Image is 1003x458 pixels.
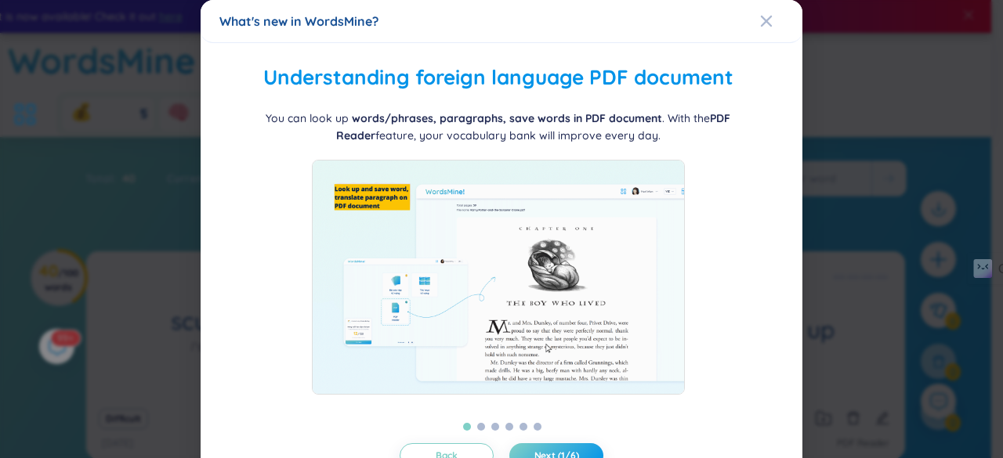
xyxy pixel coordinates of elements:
b: PDF Reader [336,111,731,142]
button: 2 [477,423,485,431]
div: What's new in WordsMine? [219,13,784,30]
h2: Understanding foreign language PDF document [219,62,777,94]
button: 6 [534,423,541,431]
span: You can look up . With the feature, your vocabulary bank will improve every day. [266,111,730,142]
button: 1 [463,423,471,431]
b: words/phrases, paragraphs, save words in PDF document [352,111,662,125]
button: 4 [505,423,513,431]
button: 5 [520,423,527,431]
button: 3 [491,423,499,431]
